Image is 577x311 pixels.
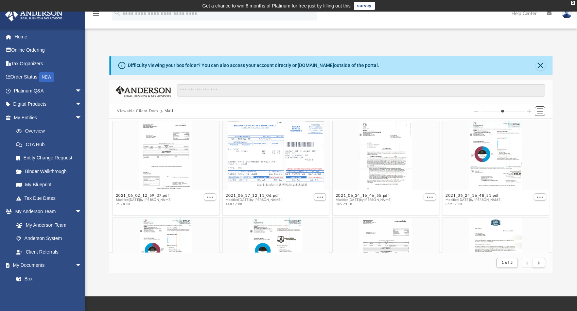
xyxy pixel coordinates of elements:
[336,198,392,203] span: Modified [DATE] by [PERSON_NAME]
[534,194,546,201] button: More options
[164,108,173,114] button: Mail
[92,10,100,18] i: menu
[336,194,392,198] button: 2021_06_24_16_46_55.pdf
[10,151,92,165] a: Entity Change Request
[3,8,65,21] img: Anderson Advisors Platinum Portal
[226,198,282,203] span: Modified [DATE] by [PERSON_NAME]
[354,2,375,10] a: survey
[75,98,89,111] span: arrow_drop_down
[10,191,92,205] a: Tax Due Dates
[10,138,92,151] a: CTA Hub
[109,119,552,253] div: grid
[10,165,92,178] a: Binder Walkthrough
[116,194,172,198] button: 2021_06_02_12_59_37.pdf
[75,84,89,98] span: arrow_drop_down
[116,198,172,203] span: Modified [DATE] by [PERSON_NAME]
[481,109,525,114] input: Column size
[474,109,478,114] button: Decrease column size
[202,2,351,10] div: Get a chance to win 6 months of Platinum for free just by filling out this
[5,70,92,84] a: Order StatusNEW
[536,61,545,70] button: Close
[571,1,575,5] div: close
[10,218,85,232] a: My Anderson Team
[446,203,502,207] span: 869.52 KB
[446,194,502,198] button: 2021_06_24_16_48_51.pdf
[75,111,89,125] span: arrow_drop_down
[5,84,92,98] a: Platinum Q&Aarrow_drop_down
[75,205,89,219] span: arrow_drop_down
[424,194,436,201] button: More options
[298,63,334,68] a: [DOMAIN_NAME]
[226,203,282,207] span: 448.17 KB
[113,9,121,17] i: search
[527,109,531,114] button: Increase column size
[10,245,89,259] a: Client Referrals
[177,84,545,97] input: Search files and folders
[204,194,216,201] button: More options
[117,108,158,114] button: Viewable Client Docs
[39,72,54,82] div: NEW
[5,30,92,44] a: Home
[10,124,92,138] a: Overview
[10,178,89,192] a: My Blueprint
[5,57,92,70] a: Tax Organizers
[92,13,100,18] a: menu
[562,8,572,18] img: User Pic
[5,111,92,124] a: My Entitiesarrow_drop_down
[116,203,172,207] span: 71.28 KB
[5,44,92,57] a: Online Ordering
[10,272,85,286] a: Box
[5,205,89,219] a: My Anderson Teamarrow_drop_down
[226,194,282,198] button: 2021_06_17_12_11_06.pdf
[75,259,89,273] span: arrow_drop_down
[535,106,545,116] button: Switch to List View
[446,198,502,203] span: Modified [DATE] by [PERSON_NAME]
[336,203,392,207] span: 345.73 KB
[10,286,89,299] a: Meeting Minutes
[5,98,92,111] a: Digital Productsarrow_drop_down
[128,62,379,69] div: Difficulty viewing your box folder? You can also access your account directly on outside of the p...
[10,232,89,245] a: Anderson System
[314,194,326,201] button: More options
[502,261,513,264] span: 1 of 5
[496,258,518,267] button: 1 of 5
[5,259,89,272] a: My Documentsarrow_drop_down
